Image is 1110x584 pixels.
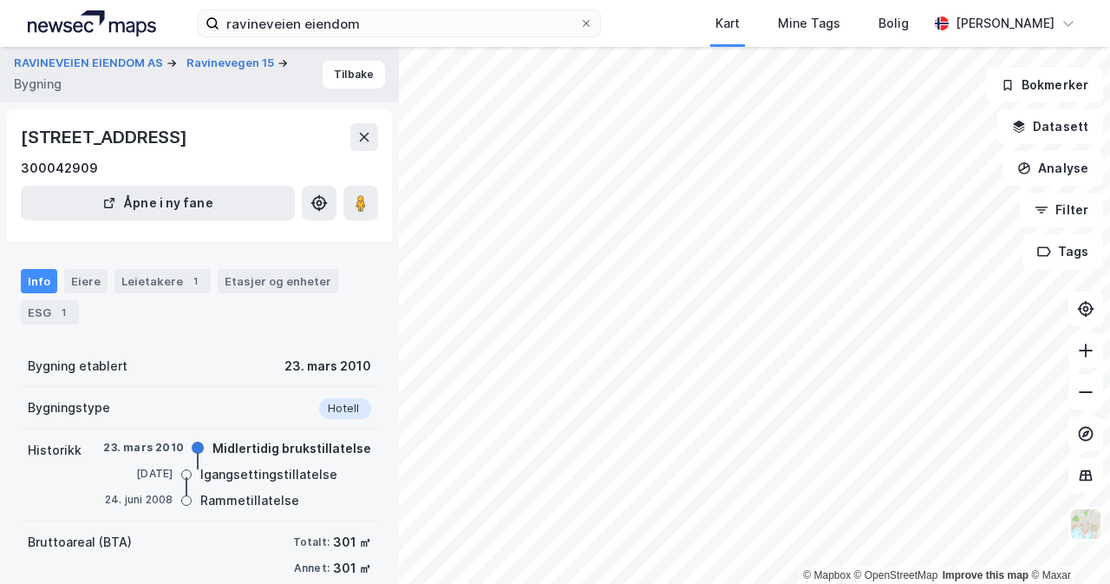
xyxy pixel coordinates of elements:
[715,13,740,34] div: Kart
[186,55,277,72] button: Ravinevegen 15
[21,158,98,179] div: 300042909
[103,466,173,482] div: [DATE]
[1002,151,1103,186] button: Analyse
[21,300,79,325] div: ESG
[333,558,371,579] div: 301 ㎡
[293,535,330,549] div: Totalt:
[14,74,62,95] div: Bygning
[64,269,108,293] div: Eiere
[997,109,1103,144] button: Datasett
[1022,234,1103,269] button: Tags
[14,55,166,72] button: RAVINEVEIEN EIENDOM AS
[294,561,330,575] div: Annet:
[28,10,156,36] img: logo.a4113a55bc3d86da70a041830d287a7e.svg
[212,438,371,459] div: Midlertidig brukstillatelse
[186,272,204,290] div: 1
[21,269,57,293] div: Info
[284,356,371,377] div: 23. mars 2010
[219,10,579,36] input: Søk på adresse, matrikkel, gårdeiere, leietakere eller personer
[986,68,1103,102] button: Bokmerker
[943,569,1028,581] a: Improve this map
[21,186,295,220] button: Åpne i ny fane
[28,532,132,553] div: Bruttoareal (BTA)
[28,440,82,461] div: Historikk
[200,464,337,485] div: Igangsettingstillatelse
[200,490,299,511] div: Rammetillatelse
[854,569,938,581] a: OpenStreetMap
[1023,501,1110,584] iframe: Chat Widget
[103,440,184,456] div: 23. mars 2010
[333,532,371,553] div: 301 ㎡
[323,61,385,89] button: Tilbake
[55,304,72,321] div: 1
[21,123,191,151] div: [STREET_ADDRESS]
[103,492,173,508] div: 24. juni 2008
[878,13,909,34] div: Bolig
[225,273,331,289] div: Etasjer og enheter
[28,356,127,377] div: Bygning etablert
[803,569,851,581] a: Mapbox
[114,269,211,293] div: Leietakere
[28,397,110,418] div: Bygningstype
[956,13,1054,34] div: [PERSON_NAME]
[1020,193,1103,227] button: Filter
[778,13,840,34] div: Mine Tags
